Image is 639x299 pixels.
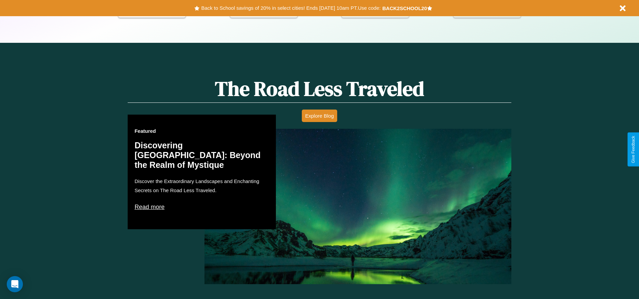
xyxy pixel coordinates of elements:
button: Back to School savings of 20% in select cities! Ends [DATE] 10am PT.Use code: [199,3,382,13]
div: Open Intercom Messenger [7,276,23,292]
h2: Discovering [GEOGRAPHIC_DATA]: Beyond the Realm of Mystique [134,141,269,170]
h3: Featured [134,128,269,134]
p: Discover the Extraordinary Landscapes and Enchanting Secrets on The Road Less Traveled. [134,177,269,195]
p: Read more [134,202,269,212]
h1: The Road Less Traveled [128,75,511,103]
div: Give Feedback [631,136,636,163]
b: BACK2SCHOOL20 [382,5,427,11]
button: Explore Blog [302,110,337,122]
